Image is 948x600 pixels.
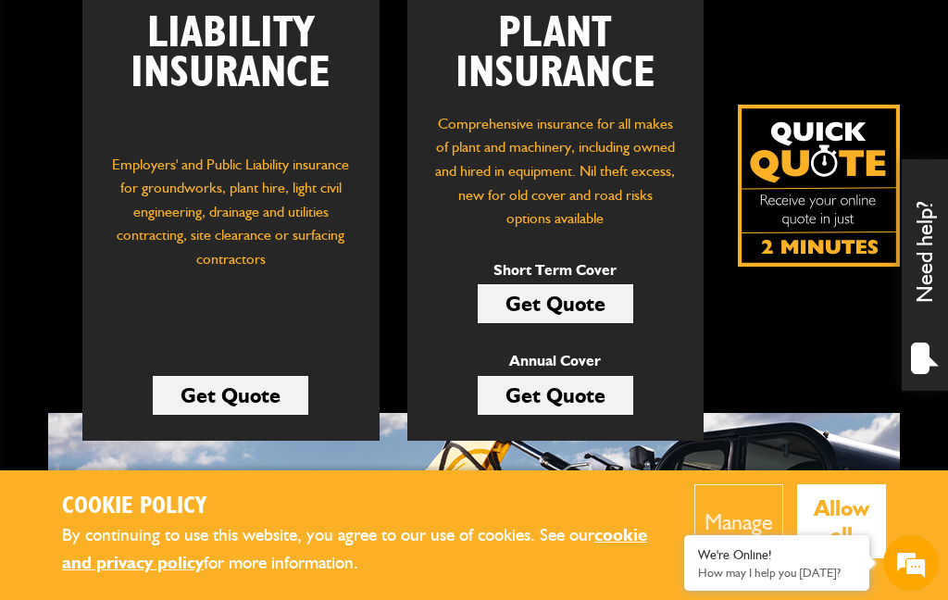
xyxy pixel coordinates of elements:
[698,566,855,580] p: How may I help you today?
[738,105,900,267] img: Quick Quote
[478,284,633,323] a: Get Quote
[24,281,338,321] input: Enter your phone number
[478,258,633,282] p: Short Term Cover
[738,105,900,267] a: Get your insurance quote isn just 2-minutes
[902,159,948,391] div: Need help?
[24,171,338,212] input: Enter your last name
[24,226,338,267] input: Enter your email address
[31,103,78,129] img: d_20077148190_company_1631870298795_20077148190
[435,112,676,231] p: Comprehensive insurance for all makes of plant and machinery, including owned and hired in equipm...
[435,14,676,94] h2: Plant Insurance
[110,153,351,312] p: Employers' and Public Liability insurance for groundworks, plant hire, light civil engineering, d...
[62,521,667,578] p: By continuing to use this website, you agree to our use of cookies. See our for more information.
[96,104,311,128] div: Chat with us now
[478,376,633,415] a: Get Quote
[698,547,855,563] div: We're Online!
[250,467,336,492] em: Start Chat
[153,376,308,415] a: Get Quote
[110,14,351,134] h2: Liability Insurance
[304,9,348,54] div: Minimize live chat window
[797,484,887,558] button: Allow all
[62,493,667,521] h2: Cookie Policy
[24,335,338,514] textarea: Type your message and hit 'Enter'
[694,484,783,558] button: Manage
[478,349,633,373] p: Annual Cover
